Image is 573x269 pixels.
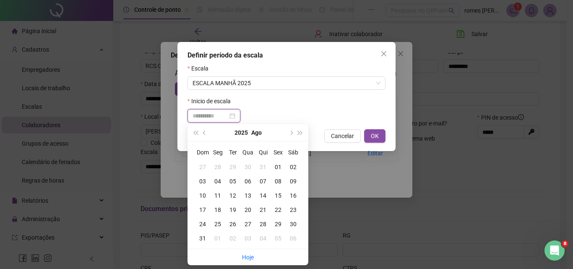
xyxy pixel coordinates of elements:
[271,188,286,203] td: 2025-08-15
[271,205,286,214] div: 22
[255,188,271,203] td: 2025-08-14
[286,174,301,188] td: 2025-08-09
[286,231,301,245] td: 2025-09-06
[255,160,271,174] td: 2025-07-31
[195,217,210,231] td: 2025-08-24
[242,254,254,261] a: Hoje
[286,203,301,217] td: 2025-08-23
[225,205,240,214] div: 19
[240,177,255,186] div: 06
[240,145,255,160] th: Qua
[255,231,271,245] td: 2025-09-04
[225,177,240,186] div: 05
[286,217,301,231] td: 2025-08-30
[286,219,301,229] div: 30
[195,219,210,229] div: 24
[255,162,271,172] div: 31
[286,188,301,203] td: 2025-08-16
[225,191,240,200] div: 12
[225,231,240,245] td: 2025-09-02
[240,188,255,203] td: 2025-08-13
[255,174,271,188] td: 2025-08-07
[271,177,286,186] div: 08
[371,131,379,141] span: OK
[331,131,354,141] span: Cancelar
[195,174,210,188] td: 2025-08-03
[286,124,295,141] button: next-year
[271,174,286,188] td: 2025-08-08
[195,160,210,174] td: 2025-07-27
[296,124,305,141] button: super-next-year
[225,188,240,203] td: 2025-08-12
[255,205,271,214] div: 21
[324,129,361,143] button: Cancelar
[225,234,240,243] div: 02
[255,191,271,200] div: 14
[193,77,380,89] span: ESCALA MANHÃ 2025
[240,217,255,231] td: 2025-08-27
[377,47,391,60] button: Close
[210,177,225,186] div: 04
[195,191,210,200] div: 10
[271,191,286,200] div: 15
[188,64,214,73] label: Escala
[210,162,225,172] div: 28
[562,240,568,247] span: 8
[195,177,210,186] div: 03
[195,145,210,160] th: Dom
[380,50,387,57] span: close
[210,188,225,203] td: 2025-08-11
[364,129,385,143] button: OK
[271,162,286,172] div: 01
[195,231,210,245] td: 2025-08-31
[255,203,271,217] td: 2025-08-21
[240,234,255,243] div: 03
[210,219,225,229] div: 25
[286,191,301,200] div: 16
[225,160,240,174] td: 2025-07-29
[195,234,210,243] div: 31
[188,97,236,106] label: Inicio de escala
[240,162,255,172] div: 30
[195,162,210,172] div: 27
[240,160,255,174] td: 2025-07-30
[191,124,200,141] button: super-prev-year
[210,145,225,160] th: Seg
[200,124,209,141] button: prev-year
[271,160,286,174] td: 2025-08-01
[234,124,248,141] button: year panel
[286,162,301,172] div: 02
[240,203,255,217] td: 2025-08-20
[225,219,240,229] div: 26
[251,124,262,141] button: month panel
[240,231,255,245] td: 2025-09-03
[271,234,286,243] div: 05
[240,219,255,229] div: 27
[255,219,271,229] div: 28
[195,205,210,214] div: 17
[271,231,286,245] td: 2025-09-05
[544,240,565,261] iframe: Intercom live chat
[286,177,301,186] div: 09
[286,205,301,214] div: 23
[255,145,271,160] th: Qui
[210,174,225,188] td: 2025-08-04
[271,217,286,231] td: 2025-08-29
[210,205,225,214] div: 18
[255,177,271,186] div: 07
[286,234,301,243] div: 06
[225,203,240,217] td: 2025-08-19
[210,217,225,231] td: 2025-08-25
[271,145,286,160] th: Sex
[286,145,301,160] th: Sáb
[271,219,286,229] div: 29
[225,174,240,188] td: 2025-08-05
[210,231,225,245] td: 2025-09-01
[225,145,240,160] th: Ter
[225,217,240,231] td: 2025-08-26
[225,162,240,172] div: 29
[210,203,225,217] td: 2025-08-18
[240,205,255,214] div: 20
[286,160,301,174] td: 2025-08-02
[210,234,225,243] div: 01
